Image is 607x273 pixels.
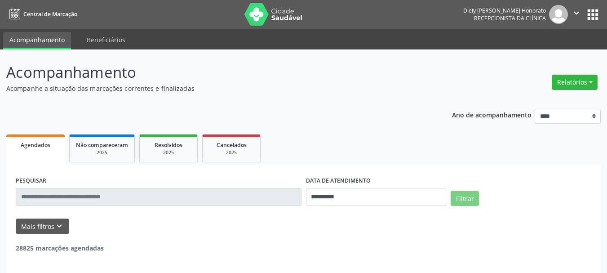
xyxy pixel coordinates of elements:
[3,32,71,49] a: Acompanhamento
[6,61,422,84] p: Acompanhamento
[452,109,532,120] p: Ano de acompanhamento
[155,141,182,149] span: Resolvidos
[552,75,598,90] button: Relatórios
[463,7,546,14] div: Diely [PERSON_NAME] Honorato
[549,5,568,24] img: img
[54,221,64,231] i: keyboard_arrow_down
[209,149,254,156] div: 2025
[16,219,69,234] button: Mais filtroskeyboard_arrow_down
[21,141,50,149] span: Agendados
[568,5,585,24] button: 
[23,10,77,18] span: Central de Marcação
[217,141,247,149] span: Cancelados
[16,174,46,188] label: PESQUISAR
[80,32,132,48] a: Beneficiários
[585,7,601,22] button: apps
[474,14,546,22] span: Recepcionista da clínica
[451,191,479,206] button: Filtrar
[6,7,77,22] a: Central de Marcação
[572,8,581,18] i: 
[16,244,104,252] strong: 28825 marcações agendadas
[306,174,371,188] label: DATA DE ATENDIMENTO
[146,149,191,156] div: 2025
[6,84,422,93] p: Acompanhe a situação das marcações correntes e finalizadas
[76,149,128,156] div: 2025
[76,141,128,149] span: Não compareceram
